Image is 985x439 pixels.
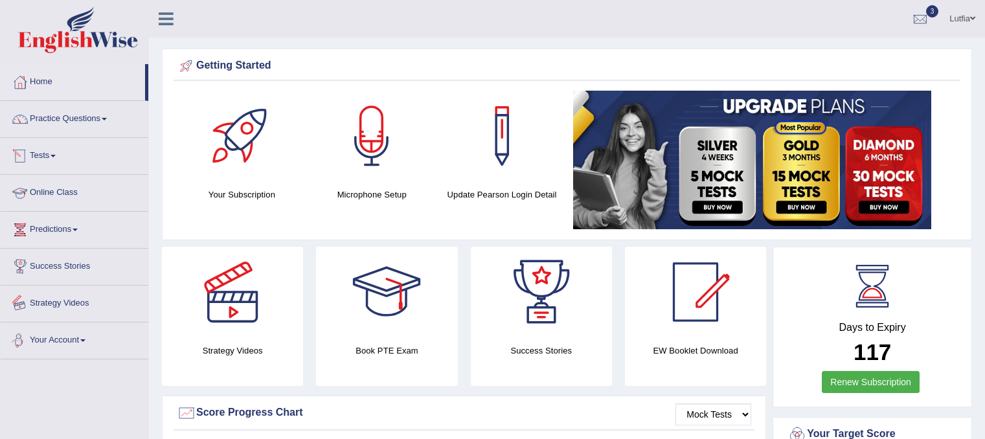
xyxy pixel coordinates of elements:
h4: Your Subscription [183,188,300,201]
div: Getting Started [177,56,957,76]
h4: Strategy Videos [162,344,303,357]
a: Your Account [1,322,148,355]
a: Success Stories [1,249,148,281]
h4: Microphone Setup [313,188,431,201]
h4: EW Booklet Download [625,344,766,357]
span: 3 [926,5,939,17]
div: Score Progress Chart [177,403,751,423]
img: small5.jpg [573,91,931,229]
a: Strategy Videos [1,286,148,318]
h4: Book PTE Exam [316,344,457,357]
h4: Success Stories [471,344,612,357]
a: Online Class [1,175,148,207]
a: Predictions [1,212,148,244]
b: 117 [854,339,891,365]
a: Practice Questions [1,101,148,133]
h4: Days to Expiry [787,322,957,333]
h4: Update Pearson Login Detail [444,188,561,201]
a: Tests [1,138,148,170]
a: Renew Subscription [822,371,920,393]
a: Home [1,64,145,96]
